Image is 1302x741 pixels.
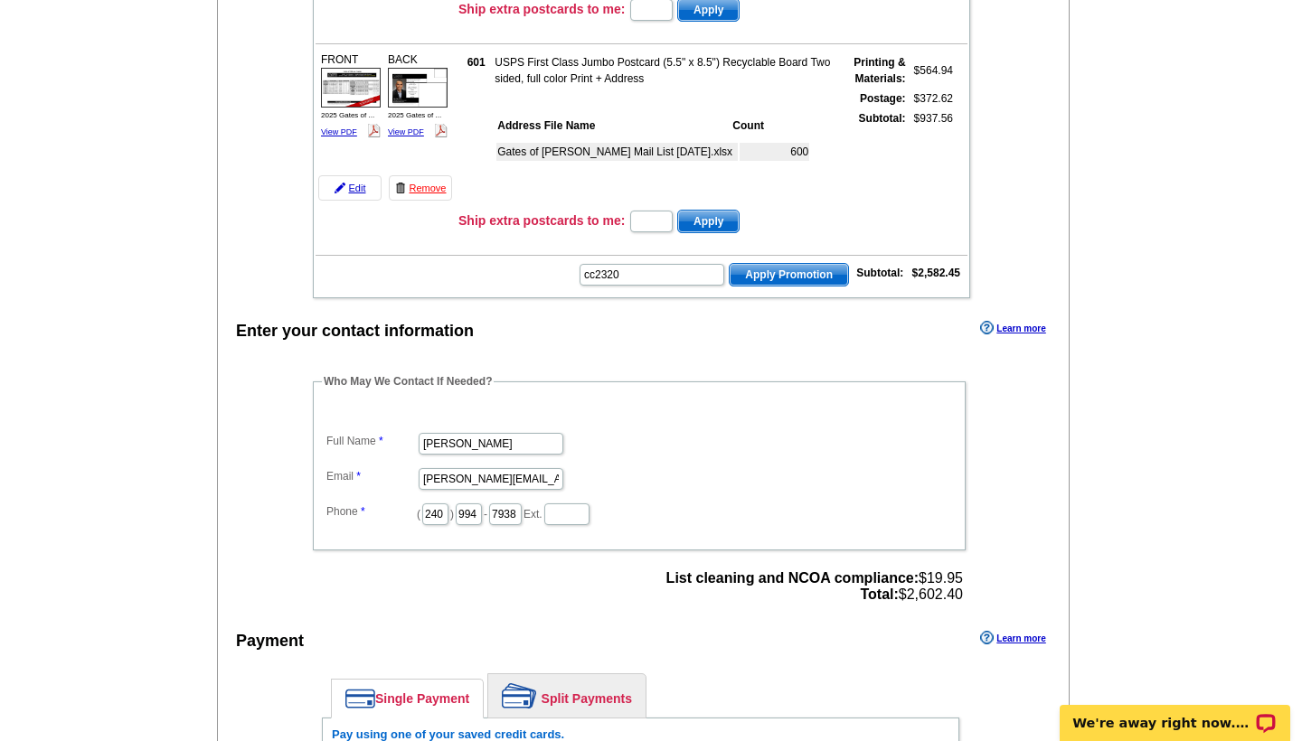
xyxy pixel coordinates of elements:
[318,49,383,143] div: FRONT
[345,689,375,708] img: single-payment.png
[332,680,483,718] a: Single Payment
[236,319,474,343] div: Enter your contact information
[912,267,960,279] strong: $2,582.45
[335,183,345,193] img: pencil-icon.gif
[666,570,963,603] span: $19.95 $2,602.40
[326,433,417,449] label: Full Name
[496,117,730,135] th: Address File Name
[740,143,809,161] td: 600
[321,127,357,136] a: View PDF
[388,127,424,136] a: View PDF
[321,68,381,108] img: small-thumb.jpg
[388,111,441,119] span: 2025 Gates of ...
[395,183,406,193] img: trashcan-icon.gif
[502,683,537,708] img: split-payment.png
[730,264,848,286] span: Apply Promotion
[854,56,905,85] strong: Printing & Materials:
[909,89,954,108] td: $372.62
[729,263,849,286] button: Apply Promotion
[860,586,898,602] strong: Total:
[236,629,304,653] div: Payment
[488,674,646,718] a: Split Payments
[388,68,448,108] img: small-thumb.jpg
[321,111,374,119] span: 2025 Gates of ...
[859,112,906,125] strong: Subtotal:
[322,499,957,527] dd: ( ) - Ext.
[389,175,452,201] a: Remove
[496,143,738,161] td: Gates of [PERSON_NAME] Mail List [DATE].xlsx
[494,53,835,88] td: USPS First Class Jumbo Postcard (5.5" x 8.5") Recyclable Board Two sided, full color Print + Address
[458,212,625,229] h3: Ship extra postcards to me:
[467,56,486,69] strong: 601
[318,175,382,201] a: Edit
[909,109,954,203] td: $937.56
[678,211,739,232] span: Apply
[326,503,417,520] label: Phone
[458,1,625,17] h3: Ship extra postcards to me:
[367,124,381,137] img: pdf_logo.png
[980,321,1045,335] a: Learn more
[322,373,494,389] legend: Who May We Contact If Needed?
[385,49,450,143] div: BACK
[860,92,906,105] strong: Postage:
[909,53,954,88] td: $564.94
[1048,684,1302,741] iframe: LiveChat chat widget
[731,117,809,135] th: Count
[434,124,448,137] img: pdf_logo.png
[677,210,740,233] button: Apply
[326,468,417,484] label: Email
[980,631,1045,645] a: Learn more
[856,267,903,279] strong: Subtotal:
[666,570,919,586] strong: List cleaning and NCOA compliance:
